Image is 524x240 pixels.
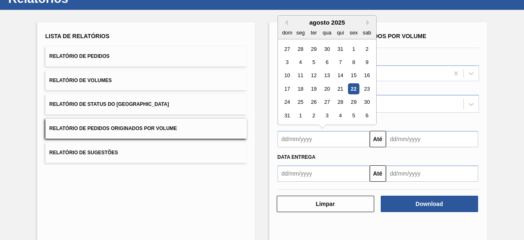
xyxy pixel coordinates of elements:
div: sab [361,27,372,38]
button: Relatório de Sugestões [45,143,247,163]
div: Choose sexta-feira, 1 de agosto de 2025 [348,43,359,55]
button: Até [370,165,386,182]
div: Choose segunda-feira, 28 de julho de 2025 [295,43,306,55]
div: Choose quarta-feira, 20 de agosto de 2025 [321,83,332,94]
div: Choose quinta-feira, 4 de setembro de 2025 [334,110,346,121]
span: Lista de Relatórios [45,33,110,39]
div: Choose sexta-feira, 15 de agosto de 2025 [348,70,359,81]
div: ter [308,27,319,38]
div: Choose domingo, 31 de agosto de 2025 [282,110,293,121]
div: Choose domingo, 27 de julho de 2025 [282,43,293,55]
div: Choose segunda-feira, 4 de agosto de 2025 [295,57,306,68]
span: Relatório de Volumes [50,78,112,83]
div: qua [321,27,332,38]
div: Choose sexta-feira, 8 de agosto de 2025 [348,57,359,68]
div: Choose sexta-feira, 22 de agosto de 2025 [348,83,359,94]
div: Choose quarta-feira, 6 de agosto de 2025 [321,57,332,68]
div: Choose quinta-feira, 21 de agosto de 2025 [334,83,346,94]
button: Relatório de Pedidos Originados por Volume [45,119,247,139]
div: Choose terça-feira, 19 de agosto de 2025 [308,83,319,94]
div: Choose quinta-feira, 31 de julho de 2025 [334,43,346,55]
div: Choose sexta-feira, 29 de agosto de 2025 [348,97,359,108]
div: qui [334,27,346,38]
div: Choose quarta-feira, 13 de agosto de 2025 [321,70,332,81]
div: Choose quinta-feira, 14 de agosto de 2025 [334,70,346,81]
div: Choose quinta-feira, 28 de agosto de 2025 [334,97,346,108]
button: Relatório de Pedidos [45,46,247,66]
div: Choose terça-feira, 2 de setembro de 2025 [308,110,319,121]
div: Choose terça-feira, 29 de julho de 2025 [308,43,319,55]
button: Limpar [277,196,374,212]
div: Choose domingo, 17 de agosto de 2025 [282,83,293,94]
div: Choose quinta-feira, 7 de agosto de 2025 [334,57,346,68]
div: Choose sábado, 6 de setembro de 2025 [361,110,372,121]
div: month 2025-08 [280,42,373,122]
div: seg [295,27,306,38]
div: Choose quarta-feira, 27 de agosto de 2025 [321,97,332,108]
span: Data entrega [278,154,316,160]
button: Download [381,196,478,212]
button: Relatório de Status do [GEOGRAPHIC_DATA] [45,94,247,114]
div: Choose sábado, 30 de agosto de 2025 [361,97,372,108]
input: dd/mm/yyyy [386,165,478,182]
div: Choose segunda-feira, 25 de agosto de 2025 [295,97,306,108]
div: Choose segunda-feira, 1 de setembro de 2025 [295,110,306,121]
button: Relatório de Volumes [45,71,247,91]
div: Choose domingo, 10 de agosto de 2025 [282,70,293,81]
div: dom [282,27,293,38]
button: Next Month [366,20,372,25]
span: Relatório de Pedidos [50,53,110,59]
div: Choose quarta-feira, 3 de setembro de 2025 [321,110,332,121]
div: Choose domingo, 24 de agosto de 2025 [282,97,293,108]
div: Choose quarta-feira, 30 de julho de 2025 [321,43,332,55]
input: dd/mm/yyyy [278,165,370,182]
div: Choose segunda-feira, 18 de agosto de 2025 [295,83,306,94]
div: sex [348,27,359,38]
span: Relatório de Status do [GEOGRAPHIC_DATA] [50,101,169,107]
div: Choose terça-feira, 26 de agosto de 2025 [308,97,319,108]
div: Choose sábado, 23 de agosto de 2025 [361,83,372,94]
div: Choose sábado, 16 de agosto de 2025 [361,70,372,81]
input: dd/mm/yyyy [386,131,478,147]
div: Choose terça-feira, 12 de agosto de 2025 [308,70,319,81]
input: dd/mm/yyyy [278,131,370,147]
div: Choose segunda-feira, 11 de agosto de 2025 [295,70,306,81]
div: Choose sábado, 2 de agosto de 2025 [361,43,372,55]
div: Choose terça-feira, 5 de agosto de 2025 [308,57,319,68]
button: Até [370,131,386,147]
div: Choose sábado, 9 de agosto de 2025 [361,57,372,68]
span: Relatório de Sugestões [50,150,118,155]
div: agosto 2025 [278,19,376,26]
button: Previous Month [282,20,288,25]
span: Relatório de Pedidos Originados por Volume [50,126,177,131]
div: Choose domingo, 3 de agosto de 2025 [282,57,293,68]
div: Choose sexta-feira, 5 de setembro de 2025 [348,110,359,121]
